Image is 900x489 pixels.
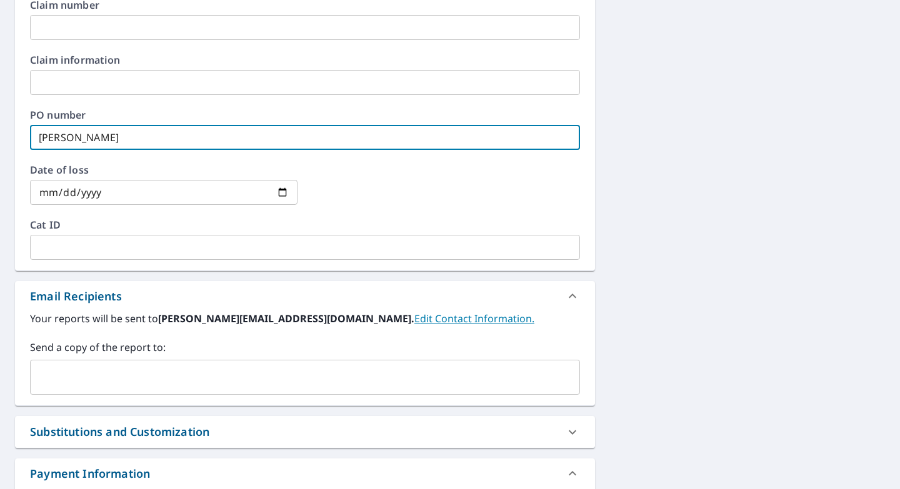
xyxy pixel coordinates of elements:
label: PO number [30,110,580,120]
label: Claim information [30,55,580,65]
div: Substitutions and Customization [30,423,209,440]
div: Email Recipients [15,281,595,311]
label: Date of loss [30,165,297,175]
b: [PERSON_NAME][EMAIL_ADDRESS][DOMAIN_NAME]. [158,312,414,325]
label: Send a copy of the report to: [30,340,580,355]
label: Your reports will be sent to [30,311,580,326]
a: EditContactInfo [414,312,534,325]
label: Cat ID [30,220,580,230]
div: Payment Information [15,458,595,488]
div: Payment Information [30,465,150,482]
div: Email Recipients [30,288,122,305]
div: Substitutions and Customization [15,416,595,448]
